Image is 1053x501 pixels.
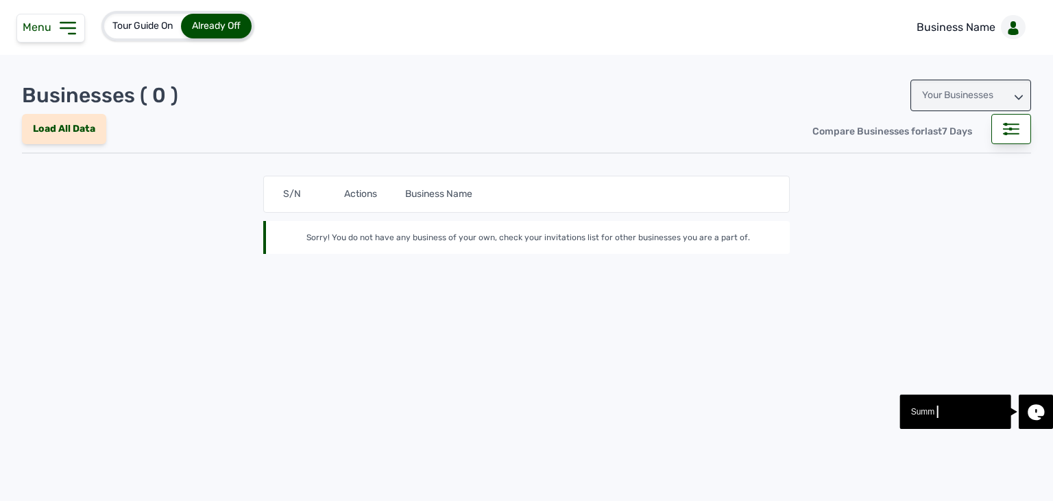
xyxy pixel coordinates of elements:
[285,232,771,243] div: Sorry! You do not have any business of your own, check your invitations list for other businesses...
[283,187,344,201] div: S/N
[917,19,995,36] p: Business Name
[112,20,173,32] span: Tour Guide On
[33,115,95,128] span: Load All Data
[906,8,1031,47] a: Business Name
[23,21,57,34] span: Menu
[344,187,405,201] div: Actions
[801,117,983,147] div: Compare Businesses for 7 Days
[925,126,942,137] span: last
[405,187,649,201] div: Business Name
[192,20,241,32] span: Already Off
[22,83,178,108] p: Businesses ( 0 )
[910,80,1031,111] div: Your Businesses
